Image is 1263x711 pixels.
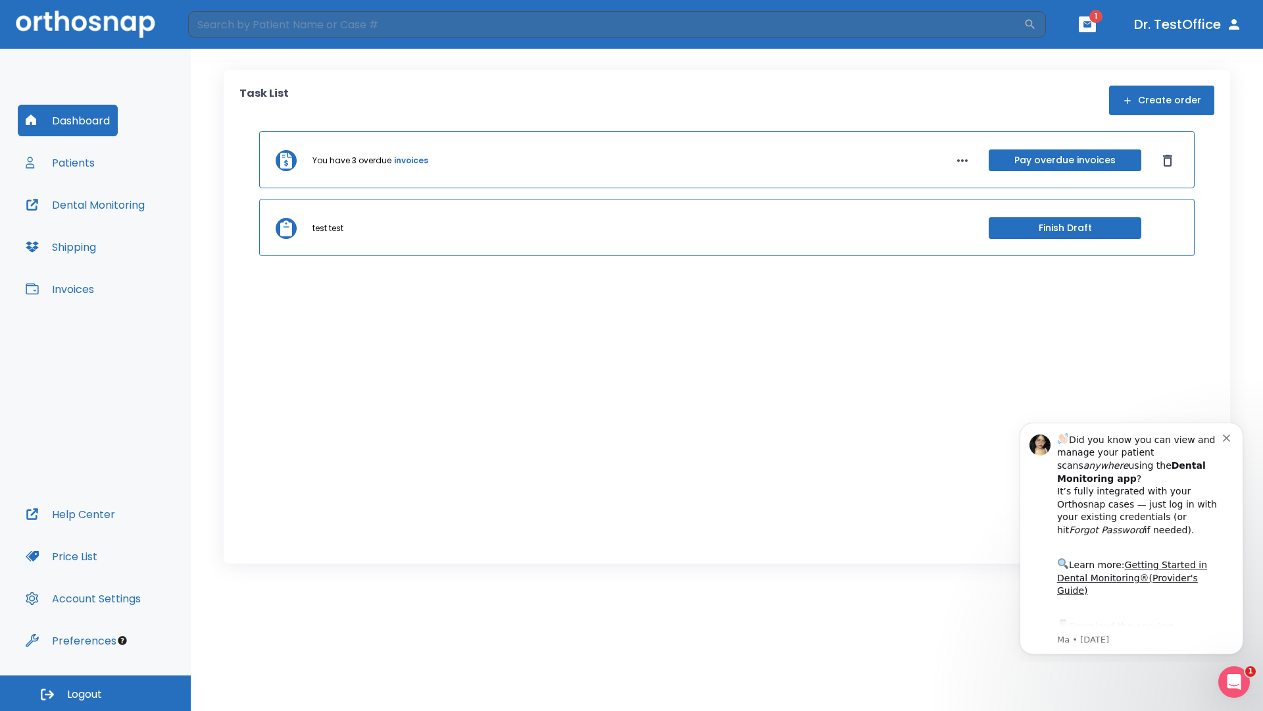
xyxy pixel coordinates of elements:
[18,625,124,656] button: Preferences
[312,155,391,167] p: You have 3 overdue
[18,498,123,530] button: Help Center
[57,210,174,234] a: App Store
[18,273,102,305] button: Invoices
[1218,666,1250,698] iframe: Intercom live chat
[394,155,428,167] a: invoices
[57,223,223,235] p: Message from Ma, sent 6w ago
[18,583,149,614] button: Account Settings
[188,11,1024,38] input: Search by Patient Name or Case #
[1000,411,1263,662] iframe: Intercom notifications message
[1129,13,1247,36] button: Dr. TestOffice
[18,147,103,178] button: Patients
[16,11,155,38] img: Orthosnap
[1245,666,1256,677] span: 1
[116,635,128,646] div: Tooltip anchor
[18,540,105,572] button: Price List
[18,105,118,136] button: Dashboard
[67,687,102,702] span: Logout
[18,189,153,221] button: Dental Monitoring
[989,149,1141,171] button: Pay overdue invoices
[312,223,343,234] p: test test
[57,207,223,274] div: Download the app: | ​ Let us know if you need help getting started!
[1089,10,1102,23] span: 1
[239,86,289,115] p: Task List
[18,231,104,263] button: Shipping
[223,20,234,31] button: Dismiss notification
[989,217,1141,239] button: Finish Draft
[1109,86,1214,115] button: Create order
[1157,150,1178,171] button: Dismiss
